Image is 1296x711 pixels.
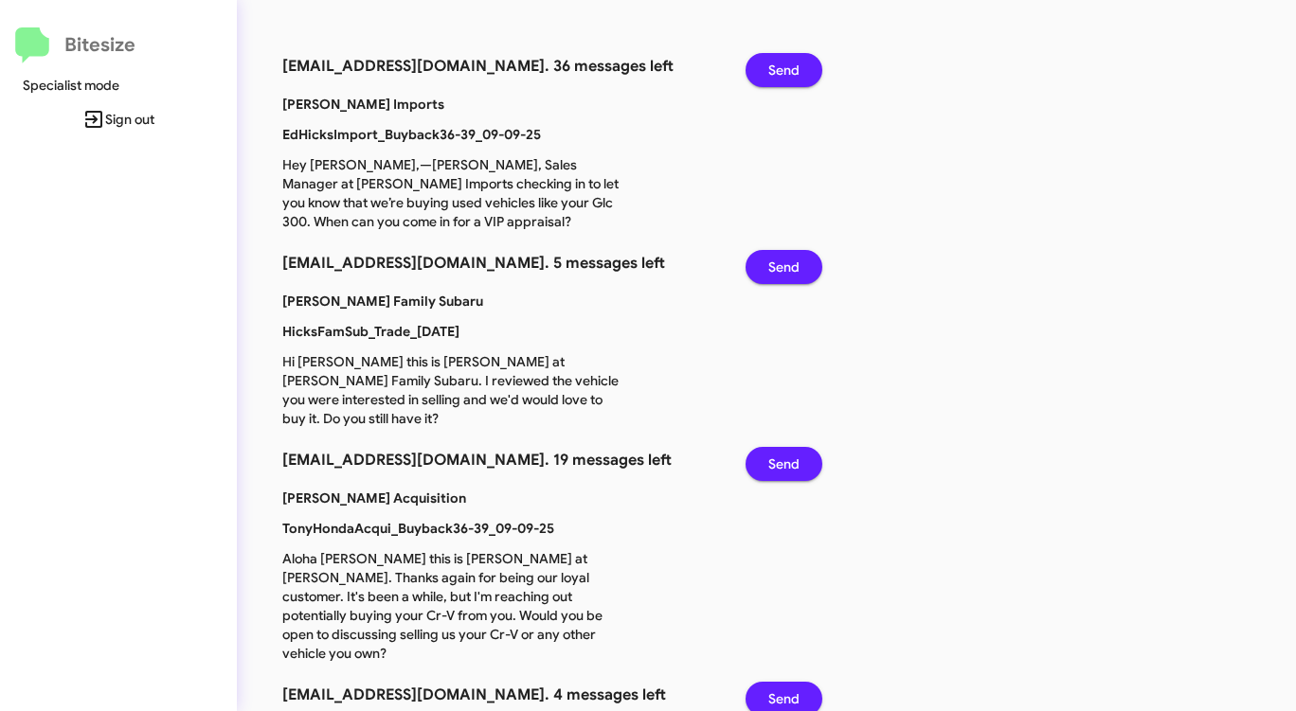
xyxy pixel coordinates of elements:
[282,293,483,310] b: [PERSON_NAME] Family Subaru
[282,520,554,537] b: TonyHondaAcqui_Buyback36-39_09-09-25
[268,352,639,428] p: Hi [PERSON_NAME] this is [PERSON_NAME] at [PERSON_NAME] Family Subaru. I reviewed the vehicle you...
[746,53,822,87] button: Send
[282,53,717,80] h3: [EMAIL_ADDRESS][DOMAIN_NAME]. 36 messages left
[746,447,822,481] button: Send
[282,250,717,276] h3: [EMAIL_ADDRESS][DOMAIN_NAME]. 5 messages left
[768,447,800,481] span: Send
[768,53,800,87] span: Send
[282,682,717,708] h3: [EMAIL_ADDRESS][DOMAIN_NAME]. 4 messages left
[282,447,717,473] h3: [EMAIL_ADDRESS][DOMAIN_NAME]. 19 messages left
[768,250,800,284] span: Send
[268,549,639,663] p: Aloha [PERSON_NAME] this is [PERSON_NAME] at [PERSON_NAME]. Thanks again for being our loyal cust...
[746,250,822,284] button: Send
[268,155,639,231] p: Hey [PERSON_NAME],—[PERSON_NAME], Sales Manager at [PERSON_NAME] Imports checking in to let you k...
[282,489,466,507] b: [PERSON_NAME] Acquisition
[15,27,135,63] a: Bitesize
[15,102,222,136] span: Sign out
[282,126,541,143] b: EdHicksImport_Buyback36-39_09-09-25
[282,323,459,340] b: HicksFamSub_Trade_[DATE]
[282,96,444,113] b: [PERSON_NAME] Imports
